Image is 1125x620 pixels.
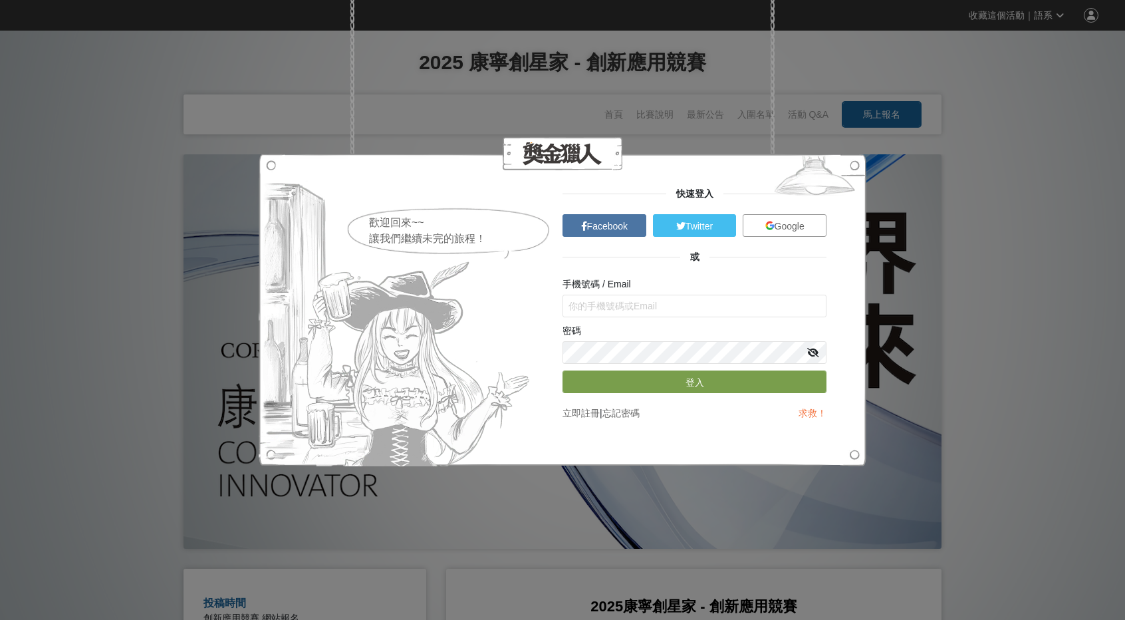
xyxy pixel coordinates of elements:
[369,231,551,247] div: 讓我們繼續未完的旅程！
[562,371,826,393] button: 登入
[765,221,775,230] img: icon_google.e274bc9.svg
[602,408,640,418] a: 忘記密碼
[763,154,866,204] img: Light
[562,295,826,317] input: 你的手機號碼或Email
[369,215,551,231] div: 歡迎回來~~
[666,188,723,199] span: 快速登入
[686,221,713,232] span: Twitter
[562,408,600,418] a: 立即註冊
[600,408,602,418] span: |
[680,251,709,262] span: 或
[259,154,535,466] img: Hostess
[799,408,826,418] a: 求救！
[562,324,581,338] label: 密碼
[587,221,628,232] span: Facebook
[775,221,805,232] span: Google
[562,277,631,291] label: 手機號碼 / Email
